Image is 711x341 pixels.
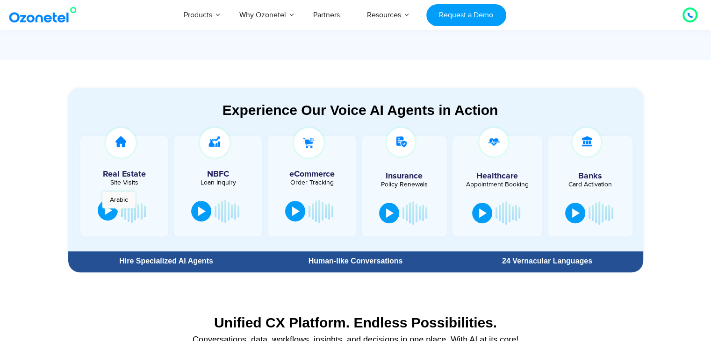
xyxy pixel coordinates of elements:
div: Hire Specialized AI Agents [73,257,260,265]
div: Appointment Booking [460,181,535,188]
a: Request a Demo [426,4,506,26]
div: Human-like Conversations [264,257,446,265]
div: 24 Vernacular Languages [456,257,638,265]
h5: eCommerce [273,170,352,178]
h5: Insurance [366,172,442,180]
h5: Healthcare [460,172,535,180]
h5: Real Estate [85,170,164,178]
h5: Banks [553,172,628,180]
div: Site Visits [85,179,164,186]
div: Unified CX Platform. Endless Possibilities. [73,314,639,331]
div: Experience Our Voice AI Agents in Action [78,102,643,118]
div: Policy Renewals [366,181,442,188]
div: Card Activation [553,181,628,188]
div: Loan Inquiry [179,179,258,186]
h5: NBFC [179,170,258,178]
div: Order Tracking [273,179,352,186]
